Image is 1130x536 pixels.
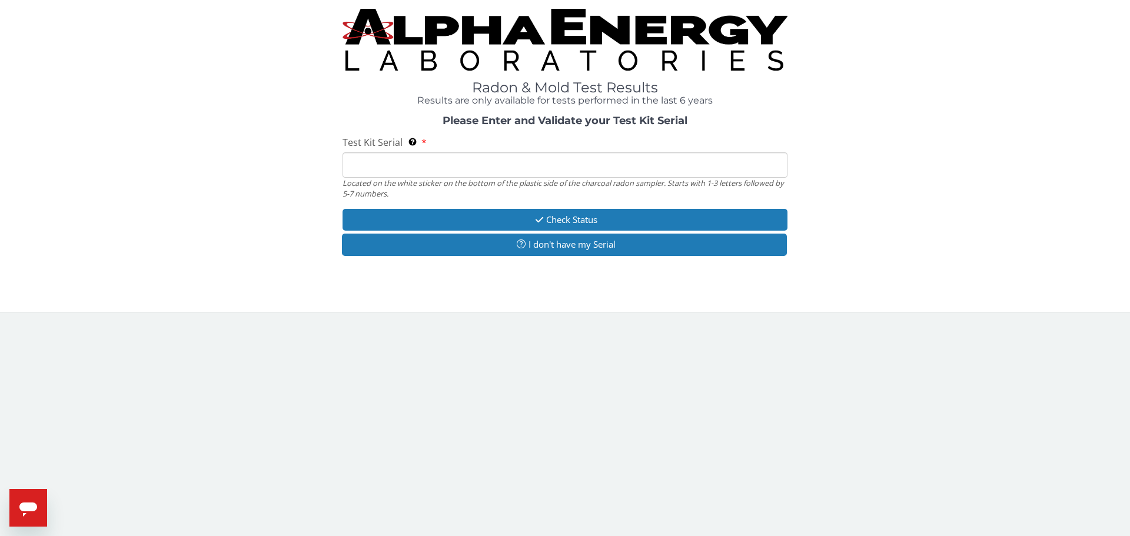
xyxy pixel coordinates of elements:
iframe: Button to launch messaging window [9,489,47,527]
strong: Please Enter and Validate your Test Kit Serial [443,114,687,127]
button: I don't have my Serial [342,234,787,255]
h4: Results are only available for tests performed in the last 6 years [343,95,787,106]
h1: Radon & Mold Test Results [343,80,787,95]
span: Test Kit Serial [343,136,403,149]
button: Check Status [343,209,787,231]
div: Located on the white sticker on the bottom of the plastic side of the charcoal radon sampler. Sta... [343,178,787,199]
img: TightCrop.jpg [343,9,787,71]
